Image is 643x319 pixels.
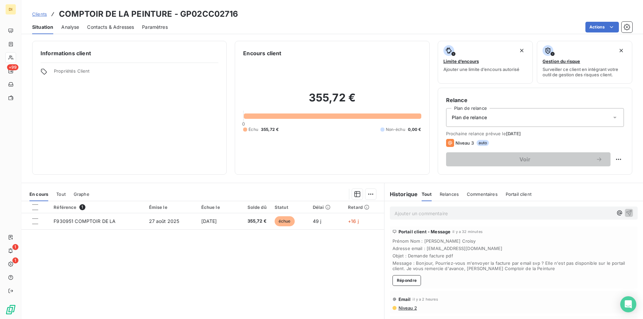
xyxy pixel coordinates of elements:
span: Échu [248,127,258,133]
h2: 355,72 € [243,91,421,111]
button: Répondre [392,275,421,286]
span: Situation [32,24,53,30]
h6: Encours client [243,49,281,57]
span: échue [275,216,295,226]
div: Émise le [149,205,193,210]
span: 1 [79,204,85,210]
span: 0 [242,121,245,127]
span: Contacts & Adresses [87,24,134,30]
span: Email [399,297,411,302]
span: Prochaine relance prévue le [446,131,624,136]
div: Open Intercom Messenger [620,296,636,312]
div: Échue le [201,205,230,210]
span: 27 août 2025 [149,218,180,224]
span: Graphe [74,191,89,197]
h6: Informations client [41,49,218,57]
span: Analyse [61,24,79,30]
span: 1 [12,244,18,250]
span: 355,72 € [237,218,266,225]
span: il y a 2 heures [413,297,438,301]
span: Objet : Demande facture pdf [392,253,635,258]
span: Commentaires [467,191,498,197]
span: 49 j [313,218,321,224]
span: [DATE] [201,218,217,224]
span: Voir [454,157,596,162]
span: F930951 COMPTOIR DE LA [54,218,116,224]
img: Logo LeanPay [5,304,16,315]
div: Retard [348,205,380,210]
button: Voir [446,152,611,166]
span: Portail client [506,191,531,197]
button: Gestion du risqueSurveiller ce client en intégrant votre outil de gestion des risques client. [537,41,632,84]
span: auto [477,140,489,146]
span: Ajouter une limite d’encours autorisé [443,67,519,72]
span: Tout [56,191,66,197]
span: +99 [7,64,18,70]
span: Adresse email : [EMAIL_ADDRESS][DOMAIN_NAME] [392,246,635,251]
div: Délai [313,205,340,210]
button: Actions [585,22,619,32]
span: En cours [29,191,48,197]
span: 1 [12,257,18,263]
span: 355,72 € [261,127,279,133]
div: Référence [54,204,141,210]
span: Propriétés Client [54,68,218,78]
span: Plan de relance [452,114,487,121]
div: Statut [275,205,305,210]
span: Portail client - Message [399,229,451,234]
span: Limite d’encours [443,59,479,64]
h3: COMPTOIR DE LA PEINTURE - GP02CC02716 [59,8,238,20]
h6: Relance [446,96,624,104]
span: Niveau 3 [455,140,474,146]
div: DI [5,4,16,15]
a: Clients [32,11,47,17]
span: Niveau 2 [398,305,417,311]
span: Non-échu [386,127,405,133]
span: 0,00 € [408,127,421,133]
span: Prénom Nom : [PERSON_NAME] Croisy [392,238,635,244]
span: Gestion du risque [543,59,580,64]
button: Limite d’encoursAjouter une limite d’encours autorisé [438,41,533,84]
div: Solde dû [237,205,266,210]
span: [DATE] [506,131,521,136]
span: Surveiller ce client en intégrant votre outil de gestion des risques client. [543,67,627,77]
span: Tout [422,191,432,197]
span: Message : Bonjour, Pourriez-vous m'envoyer la facture par email svp ? Elle n'est pas disponible s... [392,260,635,271]
span: Relances [440,191,459,197]
span: Paramètres [142,24,168,30]
span: +16 j [348,218,359,224]
span: il y a 32 minutes [452,230,483,234]
h6: Historique [384,190,418,198]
